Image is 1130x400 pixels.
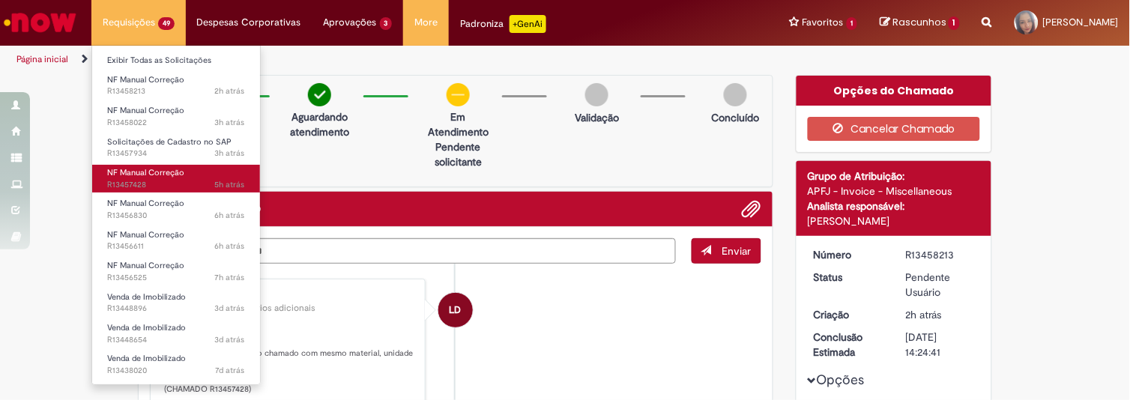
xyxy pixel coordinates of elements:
span: More [414,15,438,30]
p: Em Atendimento [422,109,495,139]
span: Rascunhos [892,15,946,29]
a: Aberto R13456525 : NF Manual Correção [92,258,260,285]
span: 49 [158,17,175,30]
span: 2h atrás [905,308,941,321]
div: Analista responsável: [808,199,981,213]
span: NF Manual Correção [107,260,184,271]
dt: Número [803,247,895,262]
span: R13438020 [107,365,245,377]
p: Concluído [712,110,760,125]
small: Comentários adicionais [220,302,315,315]
span: Venda de Imobilizado [107,322,186,333]
p: Boa tarde Cintia, Sapucaia já está em outro chamado com mesmo material, unidade e valores, eu não... [164,324,414,395]
div: [DATE] 14:24:41 [905,330,975,360]
span: NF Manual Correção [107,74,184,85]
time: 28/08/2025 13:55:41 [215,117,245,128]
span: R13458213 [107,85,245,97]
a: Aberto R13458213 : NF Manual Correção [92,72,260,100]
span: 7d atrás [216,365,245,376]
textarea: Digite sua mensagem aqui... [150,238,676,264]
div: Pendente Usuário [905,270,975,300]
time: 28/08/2025 13:41:56 [215,148,245,159]
span: 6h atrás [215,240,245,252]
span: R13457428 [107,179,245,191]
dt: Status [803,270,895,285]
a: Aberto R13448654 : Venda de Imobilizado [92,320,260,348]
img: img-circle-grey.png [724,83,747,106]
ul: Requisições [91,45,261,385]
time: 28/08/2025 10:49:10 [215,210,245,221]
span: 3h atrás [215,117,245,128]
button: Enviar [692,238,761,264]
p: Pendente solicitante [422,139,495,169]
div: [PERSON_NAME] [808,213,981,228]
span: 3d atrás [215,334,245,345]
span: NF Manual Correção [107,105,184,116]
a: Rascunhos [880,16,960,30]
p: +GenAi [510,15,546,33]
a: Aberto R13457934 : Solicitações de Cadastro no SAP [92,134,260,162]
button: Cancelar Chamado [808,117,981,141]
a: Aberto R13457428 : NF Manual Correção [92,165,260,193]
a: Página inicial [16,53,68,65]
time: 28/08/2025 10:21:12 [215,240,245,252]
span: NF Manual Correção [107,229,184,240]
span: Enviar [722,244,752,258]
span: Solicitações de Cadastro no SAP [107,136,232,148]
a: Aberto R13448896 : Venda de Imobilizado [92,289,260,317]
a: Aberto R13456830 : NF Manual Correção [92,196,260,223]
time: 28/08/2025 11:55:56 [215,179,245,190]
time: 28/08/2025 14:22:34 [215,85,245,97]
span: NF Manual Correção [107,198,184,209]
span: 5h atrás [215,179,245,190]
span: R13458022 [107,117,245,129]
time: 21/08/2025 18:40:41 [216,365,245,376]
div: R13458213 [905,247,975,262]
span: Aprovações [324,15,377,30]
div: APFJ - Invoice - Miscellaneous [808,184,981,199]
span: R13457934 [107,148,245,160]
img: ServiceNow [1,7,79,37]
span: Despesas Corporativas [197,15,301,30]
span: NF Manual Correção [107,167,184,178]
time: 26/08/2025 14:59:43 [215,303,245,314]
div: 28/08/2025 14:22:33 [905,307,975,322]
span: R13448896 [107,303,245,315]
span: 7h atrás [215,272,245,283]
button: Adicionar anexos [742,199,761,219]
dt: Criação [803,307,895,322]
span: 6h atrás [215,210,245,221]
span: 1 [847,17,858,30]
span: R13448654 [107,334,245,346]
a: Exibir Todas as Solicitações [92,52,260,69]
a: Aberto R13458022 : NF Manual Correção [92,103,260,130]
span: [PERSON_NAME] [1043,16,1119,28]
time: 28/08/2025 14:22:33 [905,308,941,321]
div: [PERSON_NAME] [164,291,414,300]
span: LD [450,292,462,328]
a: Aberto R13438020 : Venda de Imobilizado [92,351,260,378]
time: 26/08/2025 14:28:40 [215,334,245,345]
span: Venda de Imobilizado [107,291,186,303]
span: Favoritos [803,15,844,30]
ul: Trilhas de página [11,46,742,73]
time: 28/08/2025 10:10:22 [215,272,245,283]
span: 3d atrás [215,303,245,314]
span: 1 [949,16,960,30]
div: Grupo de Atribuição: [808,169,981,184]
span: 3h atrás [215,148,245,159]
img: check-circle-green.png [308,83,331,106]
div: Larissa Davide [438,293,473,327]
a: Aberto R13456611 : NF Manual Correção [92,227,260,255]
span: Venda de Imobilizado [107,384,186,396]
span: R13456611 [107,240,245,252]
img: img-circle-grey.png [585,83,608,106]
p: Aguardando atendimento [283,109,356,139]
span: R13456525 [107,272,245,284]
span: Requisições [103,15,155,30]
span: Venda de Imobilizado [107,353,186,364]
span: 2h atrás [215,85,245,97]
span: 3 [380,17,393,30]
dt: Conclusão Estimada [803,330,895,360]
p: Validação [575,110,619,125]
